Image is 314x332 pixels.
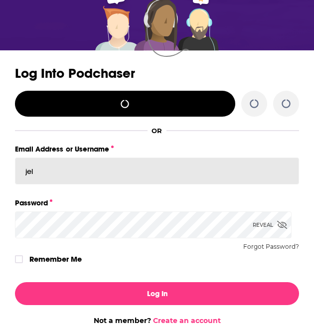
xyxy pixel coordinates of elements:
label: Remember Me [29,252,82,266]
a: Create an account [153,316,221,325]
input: Email Address or Username [15,158,299,184]
div: Not a member? [15,316,299,325]
button: Forgot Password? [243,243,299,250]
div: Reveal [253,211,287,238]
label: Password [15,196,299,209]
label: Email Address or Username [15,143,299,156]
h3: Log Into Podchaser [15,66,299,81]
button: Log In [15,282,299,305]
div: OR [152,127,162,135]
